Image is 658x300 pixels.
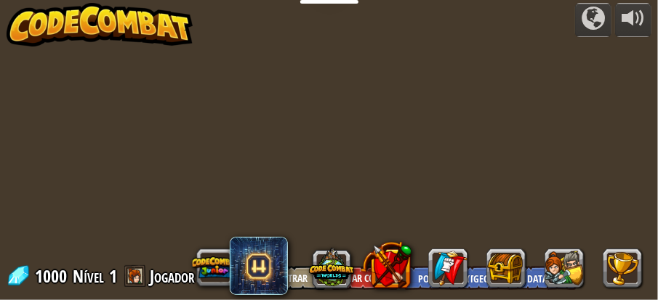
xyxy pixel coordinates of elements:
[150,264,252,288] span: Jogador Anônimo
[73,264,104,288] span: Nível
[7,3,193,46] img: CodeCombat - Learn how to code by playing a game
[575,3,611,37] button: Campanhas
[615,3,651,37] button: Ajuste o volume
[35,264,71,288] span: 1000
[109,264,117,288] span: 1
